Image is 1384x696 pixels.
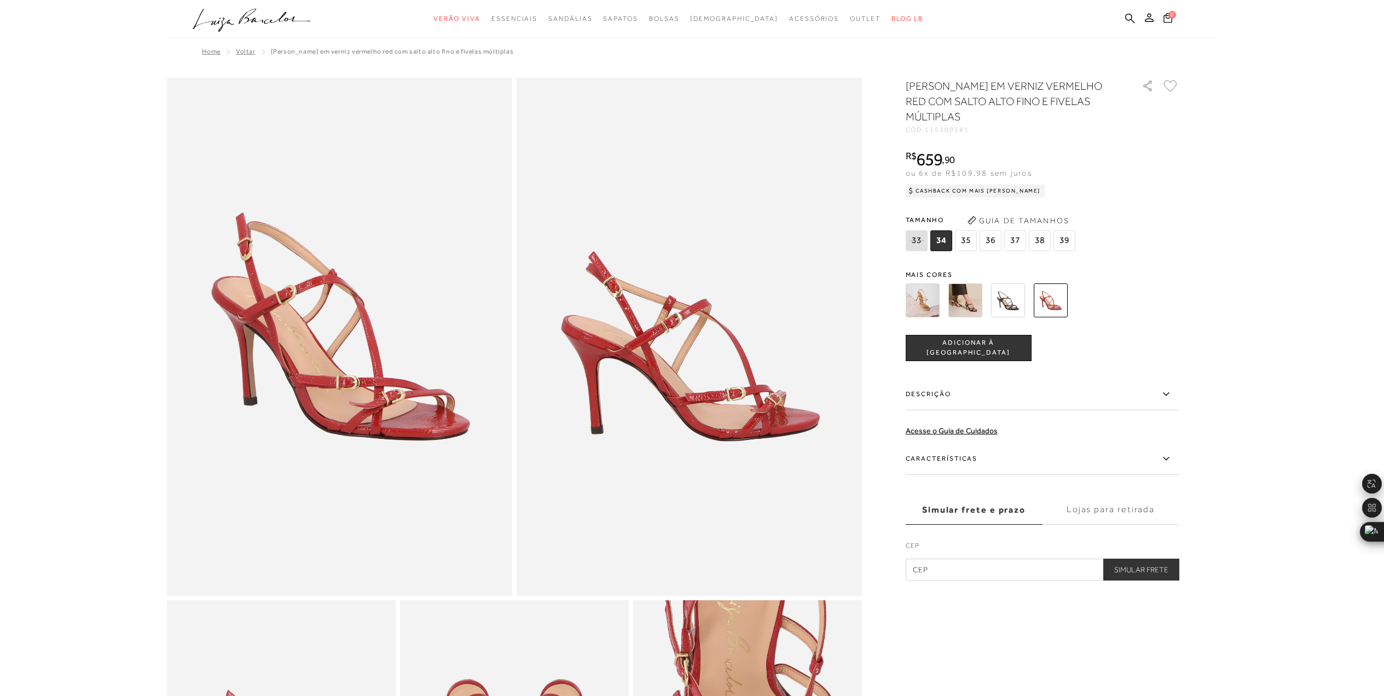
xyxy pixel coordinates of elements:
input: CEP [906,559,1179,581]
a: noSubCategoriesText [603,9,638,29]
span: ADICIONAR À [GEOGRAPHIC_DATA] [906,338,1031,357]
a: Home [202,48,221,55]
label: Simular frete e prazo [906,495,1043,525]
button: 0 [1160,12,1175,27]
div: Cashback com Mais [PERSON_NAME] [906,184,1045,198]
span: Outlet [850,15,881,22]
span: Tamanho [906,212,1078,228]
span: 38 [1029,230,1051,251]
a: Voltar [236,48,256,55]
h1: [PERSON_NAME] EM VERNIZ VERMELHO RED COM SALTO ALTO FINO E FIVELAS MÚLTIPLAS [906,78,1111,124]
span: Sapatos [603,15,638,22]
span: Verão Viva [433,15,480,22]
span: 33 [906,230,928,251]
span: 35 [955,230,977,251]
span: 90 [945,154,955,165]
span: [PERSON_NAME] EM VERNIZ VERMELHO RED COM SALTO ALTO FINO E FIVELAS MÚLTIPLAS [271,48,514,55]
img: SANDÁLIA EM VERNIZ VERMELHO RED COM SALTO ALTO FINO E FIVELAS MÚLTIPLAS [1034,283,1068,317]
label: CEP [906,541,1179,556]
a: noSubCategoriesText [548,9,592,29]
a: noSubCategoriesText [649,9,680,29]
label: Descrição [906,379,1179,410]
button: ADICIONAR À [GEOGRAPHIC_DATA] [906,335,1032,361]
label: Características [906,443,1179,475]
span: 115300581 [925,126,969,134]
div: CÓD: [906,126,1125,133]
a: noSubCategoriesText [491,9,537,29]
span: Bolsas [649,15,680,22]
button: Guia de Tamanhos [964,212,1073,229]
img: SANDÁLIA EM VERNIZ CAFÉ COM SALTO ALTO FINO E FIVELAS MÚLTIPLAS [948,283,982,317]
a: Acesse o Guia de Cuidados [906,426,998,435]
i: , [942,155,954,165]
a: BLOG LB [891,9,923,29]
span: Mais cores [906,271,1179,278]
img: SANDÁLIA EM VERNIZ PRETO COM SALTO ALTO FINO E FIVELAS MÚLTIPLAS [991,283,1025,317]
span: 0 [1168,11,1176,19]
span: 659 [916,149,942,169]
span: Sandálias [548,15,592,22]
img: image [167,78,512,596]
span: 34 [930,230,952,251]
a: noSubCategoriesText [789,9,839,29]
span: ou 6x de R$109,98 sem juros [906,169,1032,177]
img: SANDÁLIA EM VERNIZ AREIA COM SALTO ALTO FINO E FIVELAS MÚLTIPLAS [906,283,940,317]
span: Essenciais [491,15,537,22]
img: image [517,78,862,596]
span: [DEMOGRAPHIC_DATA] [690,15,778,22]
span: Acessórios [789,15,839,22]
button: Simular Frete [1103,559,1179,581]
label: Lojas para retirada [1043,495,1179,525]
span: 36 [980,230,1001,251]
a: noSubCategoriesText [850,9,881,29]
a: noSubCategoriesText [433,9,480,29]
span: BLOG LB [891,15,923,22]
a: noSubCategoriesText [690,9,778,29]
i: R$ [906,151,917,161]
span: 37 [1004,230,1026,251]
span: 39 [1053,230,1075,251]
